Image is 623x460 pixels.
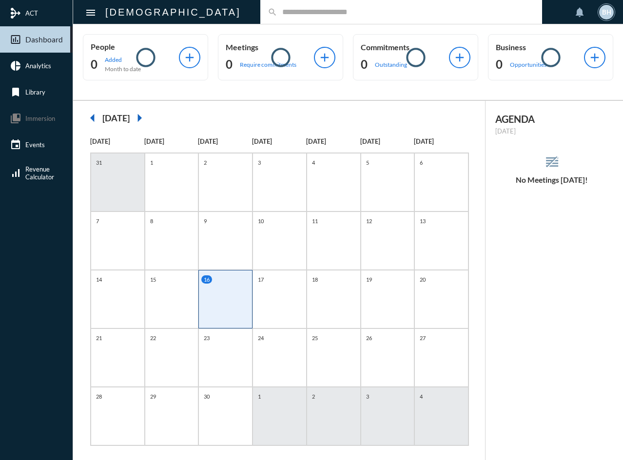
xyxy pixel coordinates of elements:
[417,275,428,284] p: 20
[94,158,104,167] p: 31
[10,86,21,98] mat-icon: bookmark
[310,275,320,284] p: 18
[148,334,158,342] p: 22
[364,158,371,167] p: 5
[201,275,212,284] p: 16
[94,392,104,401] p: 28
[417,217,428,225] p: 13
[148,158,156,167] p: 1
[306,137,360,145] p: [DATE]
[310,334,320,342] p: 25
[144,137,198,145] p: [DATE]
[148,217,156,225] p: 8
[94,334,104,342] p: 21
[201,334,212,342] p: 23
[417,334,428,342] p: 27
[574,6,585,18] mat-icon: notifications
[255,334,266,342] p: 24
[25,62,51,70] span: Analytics
[83,108,102,128] mat-icon: arrow_left
[10,113,21,124] mat-icon: collections_bookmark
[25,35,63,44] span: Dashboard
[201,217,209,225] p: 9
[268,7,277,17] mat-icon: search
[10,7,21,19] mat-icon: mediation
[364,275,374,284] p: 19
[544,154,560,170] mat-icon: reorder
[201,392,212,401] p: 30
[25,9,38,17] span: ACT
[10,60,21,72] mat-icon: pie_chart
[417,158,425,167] p: 6
[255,275,266,284] p: 17
[310,392,317,401] p: 2
[10,167,21,179] mat-icon: signal_cellular_alt
[102,113,130,123] h2: [DATE]
[364,334,374,342] p: 26
[495,113,608,125] h2: AGENDA
[10,139,21,151] mat-icon: event
[25,165,54,181] span: Revenue Calculator
[90,137,144,145] p: [DATE]
[10,34,21,45] mat-icon: insert_chart_outlined
[599,5,614,19] div: BH
[148,275,158,284] p: 15
[85,7,97,19] mat-icon: Side nav toggle icon
[148,392,158,401] p: 29
[130,108,149,128] mat-icon: arrow_right
[417,392,425,401] p: 4
[255,392,263,401] p: 1
[81,2,100,22] button: Toggle sidenav
[364,217,374,225] p: 12
[25,115,55,122] span: Immersion
[364,392,371,401] p: 3
[255,217,266,225] p: 10
[495,127,608,135] p: [DATE]
[310,217,320,225] p: 11
[25,141,45,149] span: Events
[414,137,468,145] p: [DATE]
[360,137,414,145] p: [DATE]
[94,217,101,225] p: 7
[310,158,317,167] p: 4
[198,137,252,145] p: [DATE]
[486,175,618,184] h5: No Meetings [DATE]!
[105,4,241,20] h2: [DEMOGRAPHIC_DATA]
[252,137,306,145] p: [DATE]
[201,158,209,167] p: 2
[25,88,45,96] span: Library
[255,158,263,167] p: 3
[94,275,104,284] p: 14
